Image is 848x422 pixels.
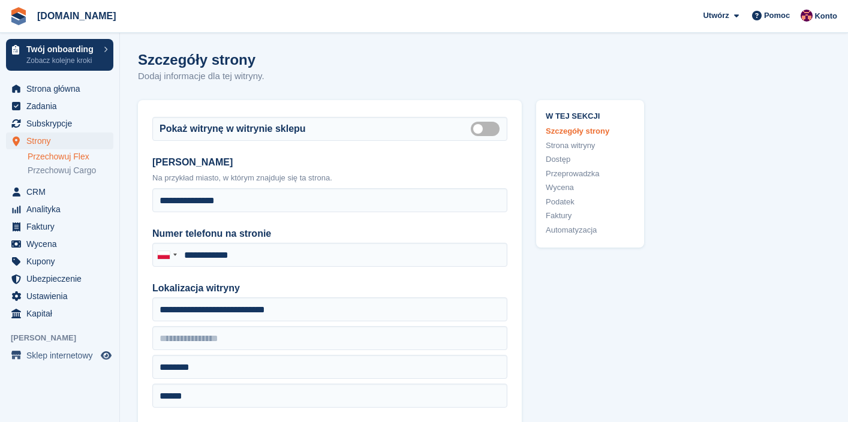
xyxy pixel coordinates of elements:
span: Strona główna [26,80,98,97]
span: Zadania [26,98,98,114]
a: [DOMAIN_NAME] [32,6,121,26]
a: menu [6,218,113,235]
a: Przechowuj Cargo [28,165,113,176]
span: W tej sekcji [546,110,635,121]
span: Analityka [26,201,98,218]
p: Na przykład miasto, w którym znajduje się ta strona. [152,172,507,184]
span: Kapitał [26,305,98,322]
a: Faktury [546,210,635,222]
a: menu [6,236,113,252]
a: menu [6,115,113,132]
span: Ustawienia [26,288,98,305]
label: Lokalizacja witryny [152,281,507,296]
img: Mateusz Kacwin [801,10,813,22]
img: stora-icon-8386f47178a22dfd0bd8f6a31ec36ba5ce8667c1dd55bd0f319d3a0aa187defe.svg [10,7,28,25]
a: Wycena [546,182,635,194]
span: Konto [814,10,837,22]
a: Szczegóły strony [546,125,635,137]
span: Faktury [26,218,98,235]
a: menu [6,347,113,364]
span: Wycena [26,236,98,252]
a: Twój onboarding Zobacz kolejne kroki [6,39,113,71]
a: Przechowuj Flex [28,151,113,162]
p: Dodaj informacje dla tej witryny. [138,70,264,83]
a: Strona witryny [546,140,635,152]
a: menu [6,253,113,270]
a: Podgląd sklepu [99,348,113,363]
span: [PERSON_NAME] [11,332,119,344]
span: Utwórz [703,10,729,22]
label: Is public [471,128,504,129]
span: Subskrypcje [26,115,98,132]
a: menu [6,132,113,149]
span: Strony [26,132,98,149]
p: Zobacz kolejne kroki [26,55,98,66]
span: CRM [26,183,98,200]
label: [PERSON_NAME] [152,155,507,170]
a: Automatyzacja [546,224,635,236]
a: Podatek [546,196,635,208]
p: Twój onboarding [26,45,98,53]
a: menu [6,305,113,322]
span: Sklep internetowy [26,347,98,364]
a: menu [6,288,113,305]
a: menu [6,98,113,114]
div: Poland (Polska): +48 [153,243,181,266]
a: menu [6,80,113,97]
label: Numer telefonu na stronie [152,227,507,241]
a: menu [6,270,113,287]
span: Kupony [26,253,98,270]
span: Pomoc [764,10,790,22]
h1: Szczegóły strony [138,52,264,68]
a: menu [6,183,113,200]
a: Dostęp [546,153,635,165]
span: Ubezpieczenie [26,270,98,287]
label: Pokaż witrynę w witrynie sklepu [160,122,306,136]
a: Przeprowadzka [546,168,635,180]
a: menu [6,201,113,218]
